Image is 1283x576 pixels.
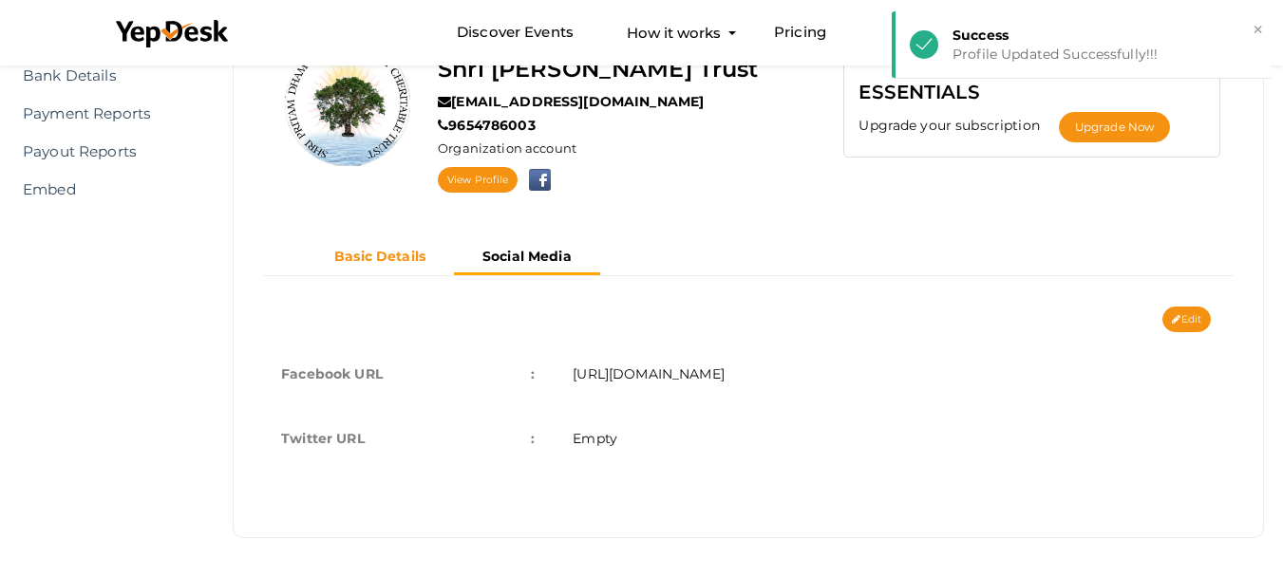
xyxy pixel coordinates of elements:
button: Social Media [454,241,600,275]
span: [URL][DOMAIN_NAME] [573,365,725,382]
span: : [531,425,535,452]
a: Payout Reports [14,133,199,171]
td: Twitter URL [262,406,554,471]
button: How it works [621,15,726,50]
label: ESSENTIALS [858,77,979,107]
a: Payment Reports [14,95,199,133]
div: Success [953,26,1257,45]
span: : [531,361,535,387]
span: Empty [573,430,617,447]
button: Edit [1162,307,1211,332]
button: Basic Details [306,241,454,272]
button: Upgrade Now [1059,112,1170,142]
button: × [1252,19,1264,41]
img: facebook.png [522,169,551,191]
label: Organization account [438,139,576,158]
div: Profile Updated Successfully!!! [953,45,1257,64]
a: Bank Details [14,57,199,95]
a: Discover Events [457,15,574,50]
td: Facebook URL [262,342,554,406]
label: Upgrade your subscription [858,116,1059,135]
a: Embed [14,171,199,209]
a: Pricing [774,15,826,50]
b: Social Media [482,248,572,265]
img: 7TNKC4LF_normal.png [276,32,419,175]
label: Shri [PERSON_NAME] Trust [438,51,758,87]
label: [EMAIL_ADDRESS][DOMAIN_NAME] [438,92,704,111]
a: View Profile [438,167,518,193]
b: Basic Details [334,248,425,265]
label: 9654786003 [438,116,536,135]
